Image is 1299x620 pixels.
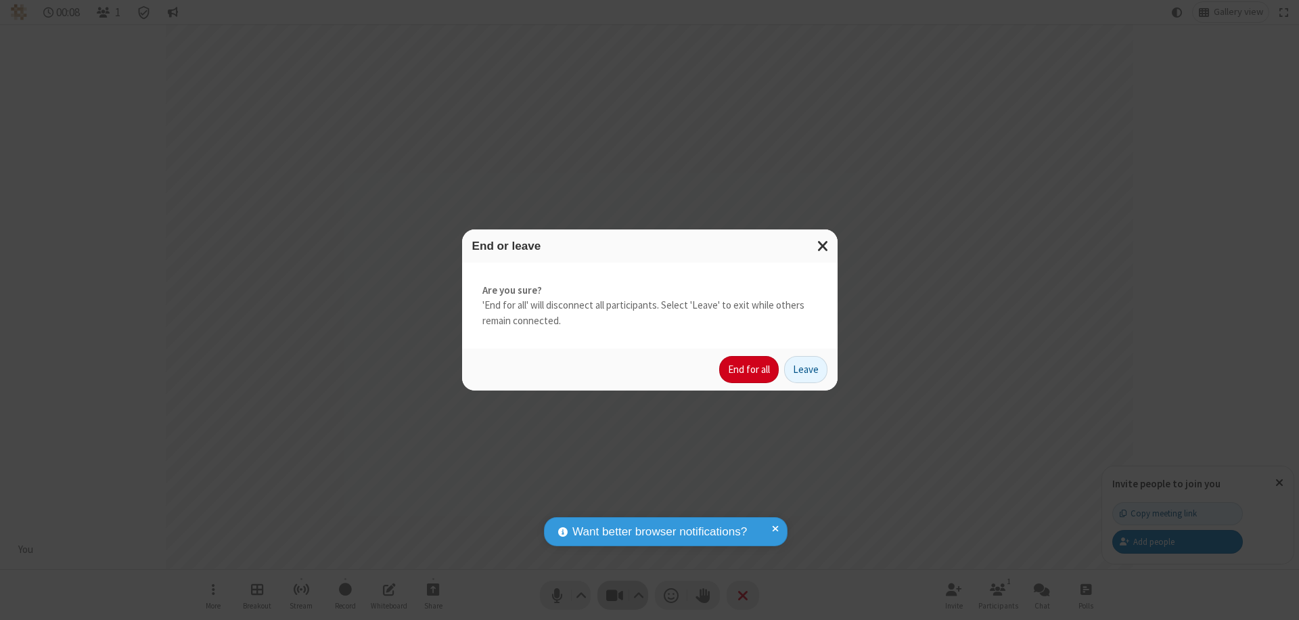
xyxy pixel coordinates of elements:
strong: Are you sure? [482,283,817,298]
button: Close modal [809,229,838,263]
div: 'End for all' will disconnect all participants. Select 'Leave' to exit while others remain connec... [462,263,838,349]
span: Want better browser notifications? [572,523,747,541]
h3: End or leave [472,240,827,252]
button: End for all [719,356,779,383]
button: Leave [784,356,827,383]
